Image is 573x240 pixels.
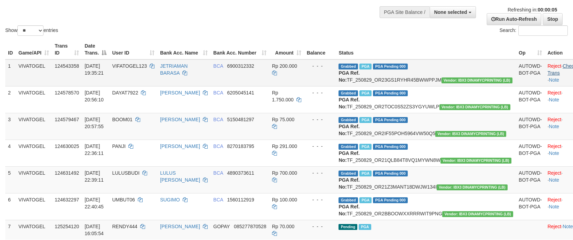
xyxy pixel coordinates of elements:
[339,197,358,203] span: Grabbed
[339,204,359,216] b: PGA Ref. No:
[234,224,266,229] span: Copy 085277870528 to clipboard
[272,170,297,176] span: Rp 700.000
[272,117,295,122] span: Rp 75.000
[549,124,559,129] a: Note
[227,63,254,69] span: Copy 6900312332 to clipboard
[516,86,545,113] td: AUTOWD-BOT-PGA
[508,7,557,13] span: Refreshing in:
[272,224,295,229] span: Rp 70.000
[336,166,516,193] td: TF_250829_OR21Z3MANT18DWJW134I
[336,86,516,113] td: TF_250829_OR2TOC0S52ZS3YGYUWLP
[160,117,200,122] a: [PERSON_NAME]
[548,90,562,96] a: Reject
[516,113,545,140] td: AUTOWD-BOT-PGA
[272,143,297,149] span: Rp 291.000
[435,131,506,137] span: Vendor URL: https://dashboard.q2checkout.com/secure
[543,13,563,25] a: Stop
[213,117,223,122] span: BCA
[516,166,545,193] td: AUTOWD-BOT-PGA
[500,25,568,36] label: Search:
[437,184,508,190] span: Vendor URL: https://dashboard.q2checkout.com/secure
[339,90,358,96] span: Grabbed
[548,63,562,69] a: Reject
[336,59,516,86] td: TF_250829_OR23GS1RYHR45BWWPPJM
[272,63,297,69] span: Rp 200.000
[307,223,333,230] div: - - -
[516,40,545,59] th: Op: activate to sort column ascending
[440,158,511,164] span: Vendor URL: https://dashboard.q2checkout.com/secure
[307,169,333,176] div: - - -
[307,63,333,69] div: - - -
[213,224,230,229] span: GOPAY
[336,140,516,166] td: TF_250829_OR21QLB84T8VQ1MYWN8W
[227,90,254,96] span: Copy 6205045141 to clipboard
[373,90,408,96] span: PGA Pending
[272,197,297,202] span: Rp 100.000
[373,117,408,123] span: PGA Pending
[339,124,359,136] b: PGA Ref. No:
[227,170,254,176] span: Copy 4890373611 to clipboard
[548,170,562,176] a: Reject
[359,224,371,230] span: Marked by bttrenal
[227,143,254,149] span: Copy 8270183795 to clipboard
[516,193,545,220] td: AUTOWD-BOT-PGA
[213,143,223,149] span: BCA
[160,224,200,229] a: [PERSON_NAME]
[373,144,408,150] span: PGA Pending
[549,204,559,209] a: Note
[339,150,359,163] b: PGA Ref. No:
[336,193,516,220] td: TF_250829_OR2BBOOWXXRRRWIT9PNG
[373,197,408,203] span: PGA Pending
[359,64,372,69] span: Marked by bttrenal
[430,6,476,18] button: None selected
[548,224,562,229] a: Reject
[269,40,304,59] th: Amount: activate to sort column ascending
[518,25,568,36] input: Search:
[339,64,358,69] span: Grabbed
[210,40,269,59] th: Bank Acc. Number: activate to sort column ascending
[160,197,180,202] a: SUGIMO
[160,170,200,183] a: LULUS [PERSON_NAME]
[549,77,559,83] a: Note
[160,143,200,149] a: [PERSON_NAME]
[339,97,359,109] b: PGA Ref. No:
[307,143,333,150] div: - - -
[227,117,254,122] span: Copy 5150481297 to clipboard
[307,116,333,123] div: - - -
[373,64,408,69] span: PGA Pending
[549,150,559,156] a: Note
[538,7,557,13] strong: 00:00:05
[359,144,372,150] span: Marked by bttmeka
[160,90,200,96] a: [PERSON_NAME]
[213,170,223,176] span: BCA
[434,9,467,15] span: None selected
[339,171,358,176] span: Grabbed
[359,90,372,96] span: Marked by bttmeka
[339,177,359,190] b: PGA Ref. No:
[272,90,294,102] span: Rp 1.750.000
[487,13,541,25] a: Run Auto-Refresh
[336,40,516,59] th: Status
[442,211,513,217] span: Vendor URL: https://dashboard.q2checkout.com/secure
[307,89,333,96] div: - - -
[548,117,562,122] a: Reject
[548,143,562,149] a: Reject
[336,113,516,140] td: TF_250829_OR2IF55POH5964VW50Q5
[563,224,573,229] a: Note
[359,117,372,123] span: Marked by bttmeka
[359,171,372,176] span: Marked by bttmeka
[441,77,512,83] span: Vendor URL: https://dashboard.q2checkout.com/secure
[339,117,358,123] span: Grabbed
[227,197,254,202] span: Copy 1560112919 to clipboard
[160,63,188,76] a: JETRIAMAN BARASA
[516,59,545,86] td: AUTOWD-BOT-PGA
[439,104,510,110] span: Vendor URL: https://dashboard.q2checkout.com/secure
[339,70,359,83] b: PGA Ref. No:
[213,63,223,69] span: BCA
[339,144,358,150] span: Grabbed
[213,197,223,202] span: BCA
[373,171,408,176] span: PGA Pending
[213,90,223,96] span: BCA
[339,224,357,230] span: Pending
[549,177,559,183] a: Note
